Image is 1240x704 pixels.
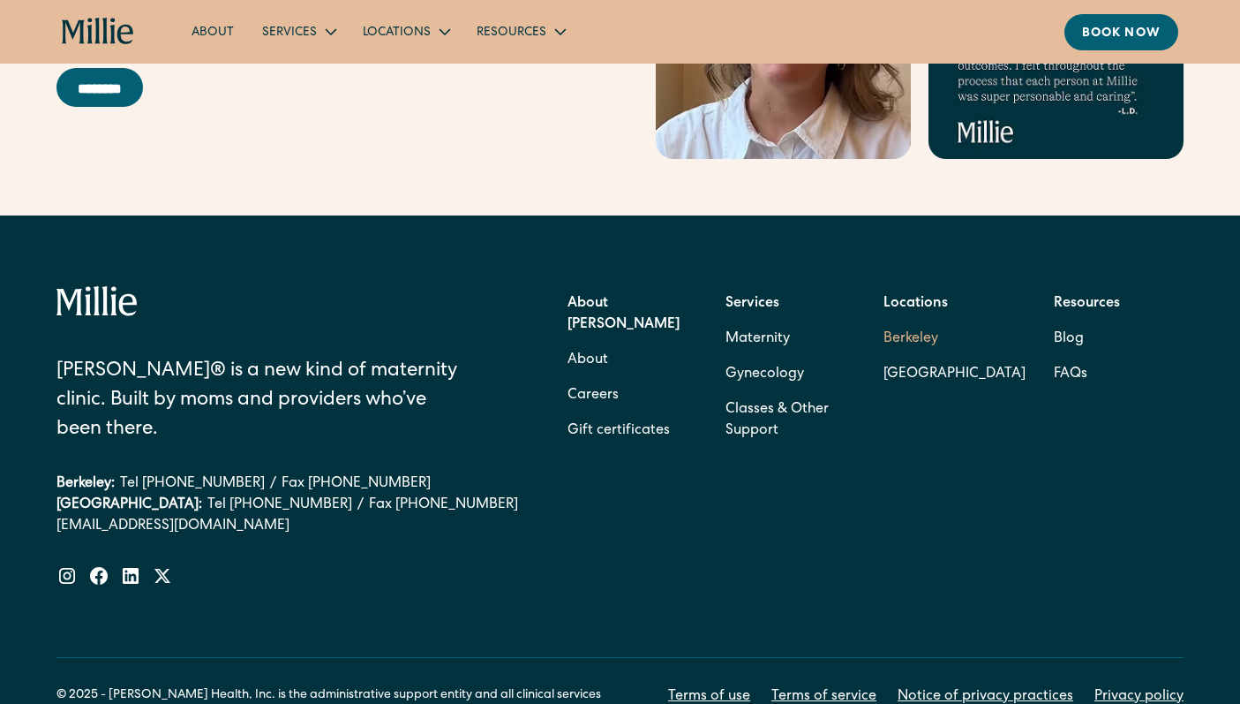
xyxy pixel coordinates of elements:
a: Berkeley [883,322,1026,357]
div: Services [248,17,349,46]
div: Book now [1082,25,1161,43]
a: Careers [567,378,619,413]
a: Gift certificates [567,413,670,449]
a: [GEOGRAPHIC_DATA] [883,357,1026,392]
div: Berkeley: [56,473,115,495]
div: Services [262,24,317,42]
div: Resources [462,17,578,46]
div: / [357,495,364,516]
a: Fax [PHONE_NUMBER] [282,473,431,495]
strong: About [PERSON_NAME] [567,297,680,332]
div: Locations [349,17,462,46]
a: home [62,18,135,46]
strong: Locations [883,297,948,311]
div: Locations [363,24,431,42]
a: Tel [PHONE_NUMBER] [120,473,265,495]
a: Tel [PHONE_NUMBER] [207,495,352,516]
strong: Resources [1054,297,1120,311]
a: Book now [1064,14,1178,50]
a: FAQs [1054,357,1087,392]
a: Classes & Other Support [725,392,855,449]
div: [PERSON_NAME]® is a new kind of maternity clinic. Built by moms and providers who’ve been there. [56,358,472,445]
a: About [567,343,608,378]
div: [GEOGRAPHIC_DATA]: [56,495,202,516]
strong: Services [725,297,779,311]
a: Fax [PHONE_NUMBER] [369,495,518,516]
a: About [177,17,248,46]
a: Maternity [725,322,790,357]
div: Resources [477,24,546,42]
a: Gynecology [725,357,804,392]
a: Blog [1054,322,1084,357]
a: [EMAIL_ADDRESS][DOMAIN_NAME] [56,516,518,537]
div: / [270,473,276,495]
